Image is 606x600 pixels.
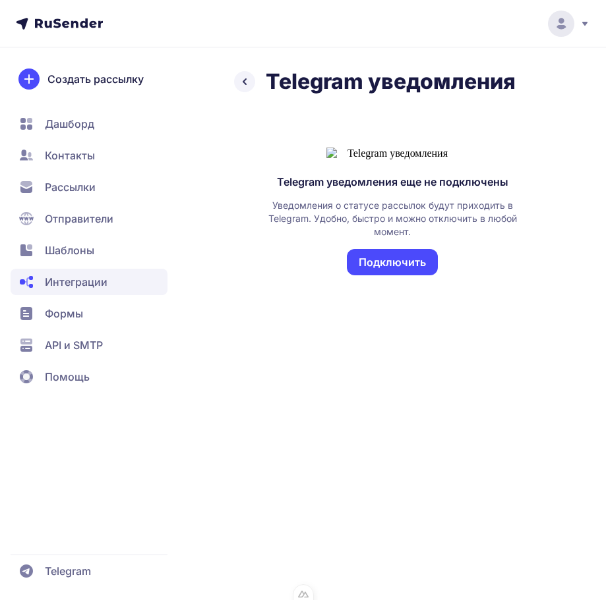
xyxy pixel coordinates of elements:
[45,274,107,290] span: Интеграции
[45,148,95,163] span: Контакты
[45,116,94,132] span: Дашборд
[45,179,96,195] span: Рассылки
[45,306,83,321] span: Формы
[45,369,90,385] span: Помощь
[11,558,167,584] a: Telegram
[347,249,438,275] button: Подключить
[250,199,535,238] div: Уведомления о статусе рассылок будут приходить в Telegram. Удобно, быстро и можно отключить в люб...
[47,71,144,87] span: Создать рассылку
[326,148,458,159] img: Telegram уведомления
[277,175,508,188] div: Telegram уведомления еще не подключены
[45,337,103,353] span: API и SMTP
[266,68,516,95] h2: Telegram уведомления
[45,242,94,258] span: Шаблоны
[45,211,113,227] span: Отправители
[45,563,91,579] span: Telegram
